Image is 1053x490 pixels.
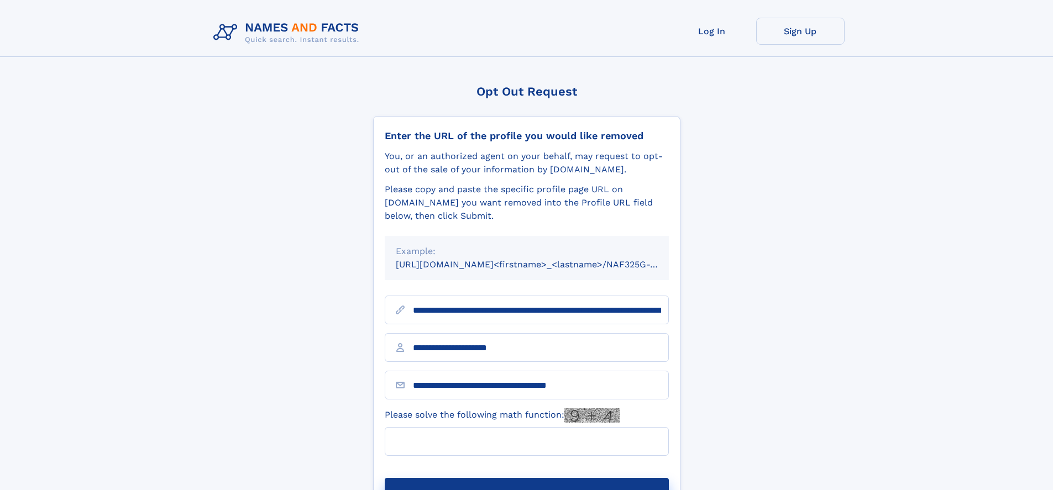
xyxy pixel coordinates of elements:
div: You, or an authorized agent on your behalf, may request to opt-out of the sale of your informatio... [385,150,669,176]
div: Enter the URL of the profile you would like removed [385,130,669,142]
div: Opt Out Request [373,85,680,98]
a: Sign Up [756,18,845,45]
label: Please solve the following math function: [385,408,620,423]
small: [URL][DOMAIN_NAME]<firstname>_<lastname>/NAF325G-xxxxxxxx [396,259,690,270]
div: Example: [396,245,658,258]
div: Please copy and paste the specific profile page URL on [DOMAIN_NAME] you want removed into the Pr... [385,183,669,223]
img: Logo Names and Facts [209,18,368,48]
a: Log In [668,18,756,45]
